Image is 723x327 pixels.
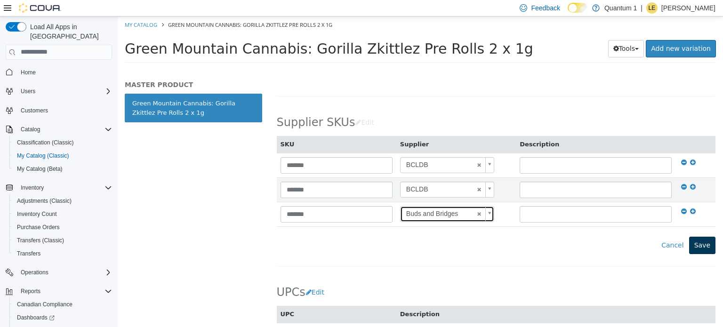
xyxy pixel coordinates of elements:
span: Transfers [17,250,40,257]
span: BCLDB [283,141,356,156]
button: Home [2,65,116,79]
button: Tools [490,24,527,41]
span: Purchase Orders [13,222,112,233]
span: Dashboards [17,314,55,321]
button: Operations [17,267,52,278]
span: Classification (Classic) [17,139,74,146]
p: [PERSON_NAME] [661,2,715,14]
button: Classification (Classic) [9,136,116,149]
span: Adjustments (Classic) [13,195,112,207]
a: Transfers (Classic) [13,235,68,246]
span: My Catalog (Classic) [13,150,112,161]
img: Cova [19,3,61,13]
span: Inventory [17,182,112,193]
span: Inventory [21,184,44,191]
span: Home [21,69,36,76]
button: Inventory [2,181,116,194]
a: BCLDB [282,165,377,181]
span: Users [17,86,112,97]
div: Lorenzo Edwards [646,2,658,14]
button: Inventory [17,182,48,193]
a: BCLDB [282,141,377,157]
span: Load All Apps in [GEOGRAPHIC_DATA] [26,22,112,41]
button: Operations [2,266,116,279]
span: Catalog [17,124,112,135]
span: Transfers (Classic) [13,235,112,246]
a: Add new variation [528,24,598,41]
button: Catalog [17,124,44,135]
h2: UPCs [159,267,212,285]
button: Inventory Count [9,207,116,221]
span: Dashboards [13,312,112,323]
a: Buds and Bridges [282,190,377,206]
span: LE [649,2,656,14]
p: | [641,2,643,14]
h2: Supplier SKUs [159,97,262,115]
p: Quantum 1 [604,2,637,14]
a: Transfers [13,248,44,259]
h5: MASTER PRODUCT [7,64,145,72]
span: Transfers (Classic) [17,237,64,244]
button: My Catalog (Classic) [9,149,116,162]
span: Home [17,66,112,78]
button: Edit [188,267,212,285]
span: Description [402,124,442,131]
span: Feedback [531,3,560,13]
span: Adjustments (Classic) [17,197,72,205]
span: Users [21,88,35,95]
a: My Catalog [7,5,40,12]
span: Inventory Count [13,208,112,220]
span: Reports [17,286,112,297]
button: Adjustments (Classic) [9,194,116,207]
span: My Catalog (Beta) [13,163,112,175]
button: Users [2,85,116,98]
button: Customers [2,104,116,117]
span: Inventory Count [17,210,57,218]
button: Users [17,86,39,97]
span: Canadian Compliance [17,301,72,308]
a: Canadian Compliance [13,299,76,310]
a: Customers [17,105,52,116]
span: Supplier [282,124,311,131]
a: Green Mountain Cannabis: Gorilla Zkittlez Pre Rolls 2 x 1g [7,77,145,106]
a: Classification (Classic) [13,137,78,148]
span: Transfers [13,248,112,259]
a: Home [17,67,40,78]
button: Save [571,220,598,238]
span: Description [282,294,322,301]
a: Inventory Count [13,208,61,220]
a: Dashboards [13,312,58,323]
button: Transfers [9,247,116,260]
button: Edit [237,97,261,115]
a: Purchase Orders [13,222,64,233]
span: Operations [17,267,112,278]
span: UPC [163,294,177,301]
a: Adjustments (Classic) [13,195,75,207]
button: My Catalog (Beta) [9,162,116,175]
input: Dark Mode [568,3,587,13]
span: Purchase Orders [17,223,60,231]
span: My Catalog (Beta) [17,165,63,173]
span: Customers [21,107,48,114]
button: Transfers (Classic) [9,234,116,247]
span: Canadian Compliance [13,299,112,310]
a: My Catalog (Beta) [13,163,66,175]
span: Reports [21,287,40,295]
a: Dashboards [9,311,116,324]
span: Green Mountain Cannabis: Gorilla Zkittlez Pre Rolls 2 x 1g [50,5,215,12]
button: Cancel [538,220,571,238]
span: SKU [163,124,177,131]
span: Green Mountain Cannabis: Gorilla Zkittlez Pre Rolls 2 x 1g [7,24,416,40]
span: Operations [21,269,48,276]
button: Canadian Compliance [9,298,116,311]
span: Buds and Bridges [283,190,356,205]
button: Purchase Orders [9,221,116,234]
button: Catalog [2,123,116,136]
button: Reports [2,285,116,298]
span: Catalog [21,126,40,133]
a: My Catalog (Classic) [13,150,73,161]
span: BCLDB [283,166,356,181]
button: Reports [17,286,44,297]
span: Customers [17,104,112,116]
